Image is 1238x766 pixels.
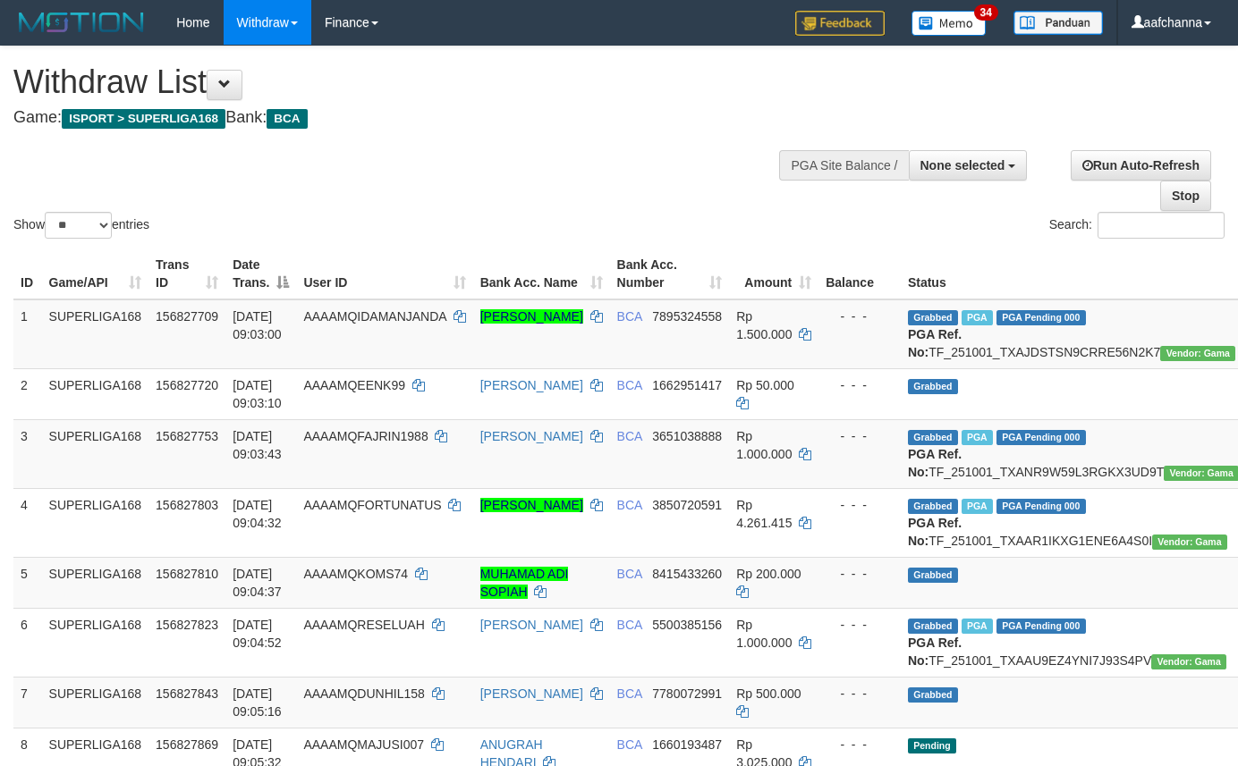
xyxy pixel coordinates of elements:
select: Showentries [45,212,112,239]
b: PGA Ref. No: [908,447,962,479]
a: Run Auto-Refresh [1071,150,1211,181]
span: BCA [617,378,642,392]
span: Rp 1.500.000 [736,309,792,341]
th: Trans ID: activate to sort column ascending [148,248,225,299]
span: 156827709 [156,309,218,324]
div: - - - [826,685,894,703]
span: [DATE] 09:04:32 [233,498,282,530]
td: 6 [13,608,42,677]
td: SUPERLIGA168 [42,677,149,728]
span: Rp 200.000 [736,567,801,581]
span: Grabbed [908,310,958,325]
span: Marked by aafsoycanthlai [962,619,993,634]
span: [DATE] 09:05:16 [233,686,282,719]
span: ISPORT > SUPERLIGA168 [62,109,225,129]
a: [PERSON_NAME] [480,309,583,324]
span: BCA [617,429,642,443]
span: Pending [908,738,956,753]
span: PGA Pending [996,619,1086,634]
span: Rp 1.000.000 [736,429,792,461]
span: Rp 50.000 [736,378,794,392]
th: Date Trans.: activate to sort column descending [225,248,296,299]
td: SUPERLIGA168 [42,419,149,488]
b: PGA Ref. No: [908,516,962,548]
span: 156827823 [156,618,218,632]
span: 156827843 [156,686,218,701]
span: [DATE] 09:03:43 [233,429,282,461]
a: [PERSON_NAME] [480,686,583,701]
td: SUPERLIGA168 [42,488,149,557]
img: Button%20Memo.svg [912,11,987,36]
a: MUHAMAD ADI SOPIAH [480,567,569,599]
span: BCA [617,309,642,324]
span: 156827753 [156,429,218,443]
span: AAAAMQDUNHIL158 [303,686,424,701]
span: [DATE] 09:04:52 [233,618,282,650]
th: Amount: activate to sort column ascending [729,248,818,299]
span: Copy 1660193487 to clipboard [652,737,722,752]
div: PGA Site Balance / [779,150,908,181]
span: Rp 500.000 [736,686,801,701]
span: Rp 1.000.000 [736,618,792,650]
span: 156827803 [156,498,218,512]
th: ID [13,248,42,299]
span: None selected [920,158,1005,173]
span: BCA [617,737,642,752]
a: [PERSON_NAME] [480,618,583,632]
div: - - - [826,496,894,514]
label: Search: [1049,212,1225,239]
img: MOTION_logo.png [13,9,149,36]
span: PGA Pending [996,310,1086,325]
div: - - - [826,736,894,753]
span: Vendor URL: https://trx31.1velocity.biz [1151,654,1226,669]
td: SUPERLIGA168 [42,299,149,369]
div: - - - [826,307,894,325]
h1: Withdraw List [13,64,808,100]
span: [DATE] 09:03:00 [233,309,282,341]
img: Feedback.jpg [795,11,885,36]
span: Grabbed [908,619,958,634]
a: [PERSON_NAME] [480,378,583,392]
span: BCA [617,498,642,512]
span: Marked by aafsoycanthlai [962,430,993,445]
span: Copy 5500385156 to clipboard [652,618,722,632]
span: PGA Pending [996,499,1086,514]
span: AAAAMQRESELUAH [303,618,424,632]
b: PGA Ref. No: [908,327,962,359]
span: AAAAMQFORTUNATUS [303,498,441,512]
span: Grabbed [908,687,958,703]
th: User ID: activate to sort column ascending [296,248,472,299]
div: - - - [826,616,894,634]
span: 34 [974,4,998,21]
a: [PERSON_NAME] [480,429,583,443]
label: Show entries [13,212,149,239]
span: Marked by aafsoycanthlai [962,499,993,514]
th: Bank Acc. Number: activate to sort column ascending [610,248,730,299]
span: Copy 7895324558 to clipboard [652,309,722,324]
span: 156827810 [156,567,218,581]
a: Stop [1160,181,1211,211]
td: SUPERLIGA168 [42,608,149,677]
span: [DATE] 09:04:37 [233,567,282,599]
span: Grabbed [908,568,958,583]
th: Game/API: activate to sort column ascending [42,248,149,299]
h4: Game: Bank: [13,109,808,127]
span: Copy 1662951417 to clipboard [652,378,722,392]
td: 3 [13,419,42,488]
span: Rp 4.261.415 [736,498,792,530]
button: None selected [909,150,1028,181]
span: Vendor URL: https://trx31.1velocity.biz [1152,535,1227,550]
span: [DATE] 09:03:10 [233,378,282,410]
div: - - - [826,376,894,394]
span: Copy 3651038888 to clipboard [652,429,722,443]
span: Vendor URL: https://trx31.1velocity.biz [1160,346,1235,361]
td: SUPERLIGA168 [42,557,149,608]
span: BCA [617,618,642,632]
div: - - - [826,427,894,445]
span: Grabbed [908,499,958,514]
span: BCA [267,109,307,129]
span: Grabbed [908,430,958,445]
td: 5 [13,557,42,608]
th: Balance [818,248,901,299]
td: 2 [13,368,42,419]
